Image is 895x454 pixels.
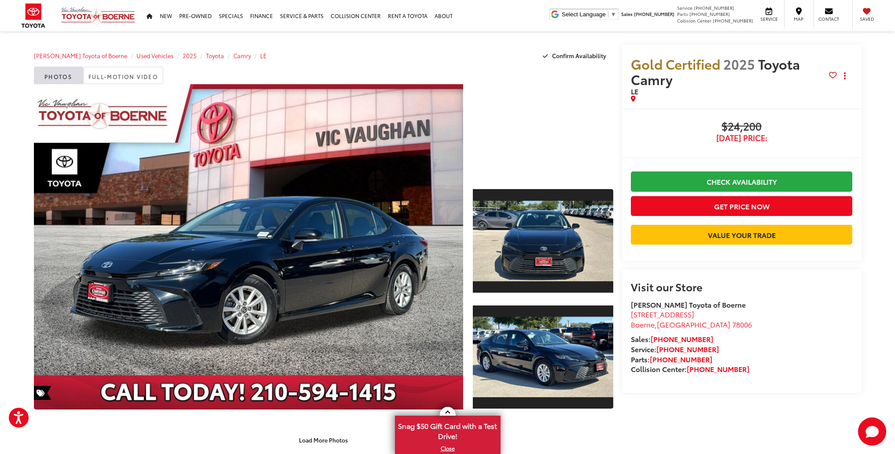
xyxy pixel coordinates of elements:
[631,309,694,319] span: [STREET_ADDRESS]
[631,225,853,245] a: Value Your Trade
[206,52,224,60] a: Toyota
[723,54,755,73] span: 2025
[552,52,606,60] span: Confirm Availability
[677,17,711,24] span: Collision Center
[631,299,746,309] strong: [PERSON_NAME] Toyota of Boerne
[562,11,616,18] a: Select Language​
[789,16,808,22] span: Map
[631,319,655,329] span: Boerne
[713,17,753,24] span: [PHONE_NUMBER]
[689,11,730,17] span: [PHONE_NUMBER]
[631,134,853,142] span: [DATE] Price:
[631,344,719,354] strong: Service:
[656,344,719,354] a: [PHONE_NUMBER]
[136,52,173,60] a: Used Vehicles
[818,16,839,22] span: Contact
[473,188,613,294] a: Expand Photo 1
[631,171,853,191] a: Check Availability
[694,4,734,11] span: [PHONE_NUMBER]
[471,317,615,398] img: 2025 Toyota Camry LE
[844,72,846,79] span: dropdown dots
[34,84,464,409] a: Expand Photo 0
[562,11,606,18] span: Select Language
[83,67,164,84] a: Full-Motion Video
[631,319,752,329] span: ,
[631,86,638,96] span: LE
[608,11,608,18] span: ​
[677,11,688,17] span: Parts
[677,4,692,11] span: Service
[538,48,613,63] button: Confirm Availability
[837,68,852,84] button: Actions
[631,334,713,344] strong: Sales:
[858,417,886,446] button: Toggle Chat Window
[634,11,674,17] span: [PHONE_NUMBER]
[631,364,749,374] strong: Collision Center:
[260,52,267,60] a: LE
[473,84,613,178] div: View Full-Motion Video
[631,54,800,89] span: Toyota Camry
[61,7,136,25] img: Vic Vaughan Toyota of Boerne
[621,11,633,17] span: Sales
[631,54,720,73] span: Gold Certified
[471,201,615,281] img: 2025 Toyota Camry LE
[631,354,712,364] strong: Parts:
[34,52,127,60] a: [PERSON_NAME] Toyota of Boerne
[651,334,713,344] a: [PHONE_NUMBER]
[611,11,616,18] span: ▼
[473,305,613,410] a: Expand Photo 2
[732,319,752,329] span: 78006
[34,386,52,400] span: Special
[857,16,877,22] span: Saved
[34,67,83,84] a: Photos
[183,52,197,60] a: 2025
[858,417,886,446] svg: Start Chat
[631,281,853,292] h2: Visit our Store
[650,354,712,364] a: [PHONE_NUMBER]
[657,319,730,329] span: [GEOGRAPHIC_DATA]
[687,364,749,374] a: [PHONE_NUMBER]
[759,16,779,22] span: Service
[233,52,251,60] a: Camry
[631,309,752,329] a: [STREET_ADDRESS] Boerne,[GEOGRAPHIC_DATA] 78006
[396,417,500,443] span: Snag $50 Gift Card with a Test Drive!
[29,82,468,411] img: 2025 Toyota Camry LE
[631,196,853,216] button: Get Price Now
[631,120,853,134] span: $24,200
[293,432,354,447] button: Load More Photos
